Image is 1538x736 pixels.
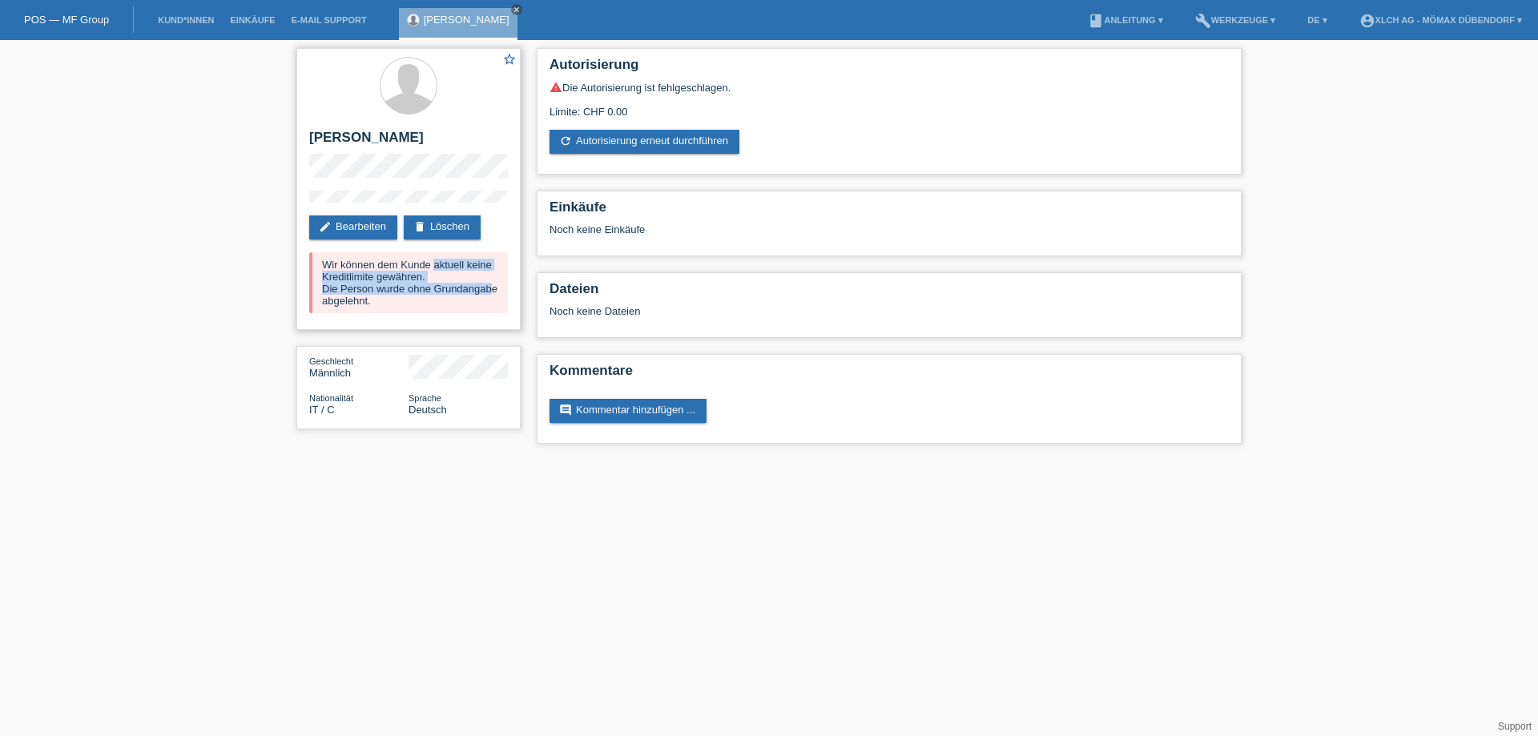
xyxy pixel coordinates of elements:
[409,404,447,416] span: Deutsch
[502,52,517,69] a: star_border
[550,130,739,154] a: refreshAutorisierung erneut durchführen
[24,14,109,26] a: POS — MF Group
[550,305,1039,317] div: Noch keine Dateien
[550,94,1229,118] div: Limite: CHF 0.00
[1187,15,1284,25] a: buildWerkzeuge ▾
[559,404,572,416] i: comment
[309,355,409,379] div: Männlich
[550,399,707,423] a: commentKommentar hinzufügen ...
[550,363,1229,387] h2: Kommentare
[409,393,441,403] span: Sprache
[222,15,283,25] a: Einkäufe
[1351,15,1530,25] a: account_circleXLCH AG - Mömax Dübendorf ▾
[309,215,397,239] a: editBearbeiten
[1088,13,1104,29] i: book
[309,393,353,403] span: Nationalität
[559,135,572,147] i: refresh
[502,52,517,66] i: star_border
[1498,721,1532,732] a: Support
[284,15,375,25] a: E-Mail Support
[1359,13,1375,29] i: account_circle
[513,6,521,14] i: close
[424,14,509,26] a: [PERSON_NAME]
[309,130,508,154] h2: [PERSON_NAME]
[309,404,335,416] span: Italien / C / 16.02.2008
[319,220,332,233] i: edit
[1080,15,1170,25] a: bookAnleitung ▾
[404,215,481,239] a: deleteLöschen
[550,81,1229,94] div: Die Autorisierung ist fehlgeschlagen.
[1299,15,1335,25] a: DE ▾
[309,356,353,366] span: Geschlecht
[413,220,426,233] i: delete
[550,199,1229,223] h2: Einkäufe
[1195,13,1211,29] i: build
[511,4,522,15] a: close
[550,223,1229,247] div: Noch keine Einkäufe
[309,252,508,313] div: Wir können dem Kunde aktuell keine Kreditlimite gewähren. Die Person wurde ohne Grundangabe abgel...
[550,281,1229,305] h2: Dateien
[150,15,222,25] a: Kund*innen
[550,57,1229,81] h2: Autorisierung
[550,81,562,94] i: warning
